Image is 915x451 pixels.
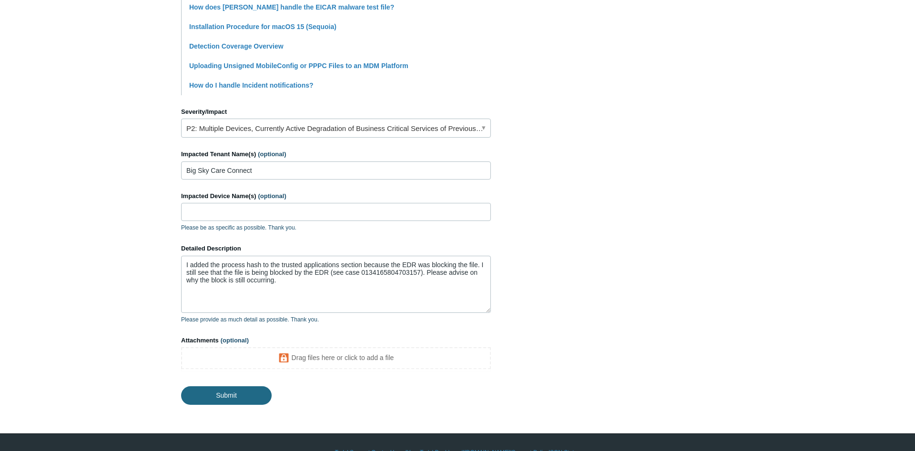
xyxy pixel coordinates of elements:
[189,62,408,70] a: Uploading Unsigned MobileConfig or PPPC Files to an MDM Platform
[181,315,491,324] p: Please provide as much detail as possible. Thank you.
[189,81,314,89] a: How do I handle Incident notifications?
[181,119,491,138] a: P2: Multiple Devices, Currently Active Degradation of Business Critical Services of Previously Wo...
[181,336,491,345] label: Attachments
[258,150,286,158] span: (optional)
[189,42,284,50] a: Detection Coverage Overview
[181,191,491,201] label: Impacted Device Name(s)
[181,223,491,232] p: Please be as specific as possible. Thank you.
[181,244,491,253] label: Detailed Description
[189,23,336,30] a: Installation Procedure for macOS 15 (Sequoia)
[221,337,249,344] span: (optional)
[189,3,394,11] a: How does [PERSON_NAME] handle the EICAR malware test file?
[258,192,286,200] span: (optional)
[181,150,491,159] label: Impacted Tenant Name(s)
[181,107,491,117] label: Severity/Impact
[181,386,272,404] input: Submit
